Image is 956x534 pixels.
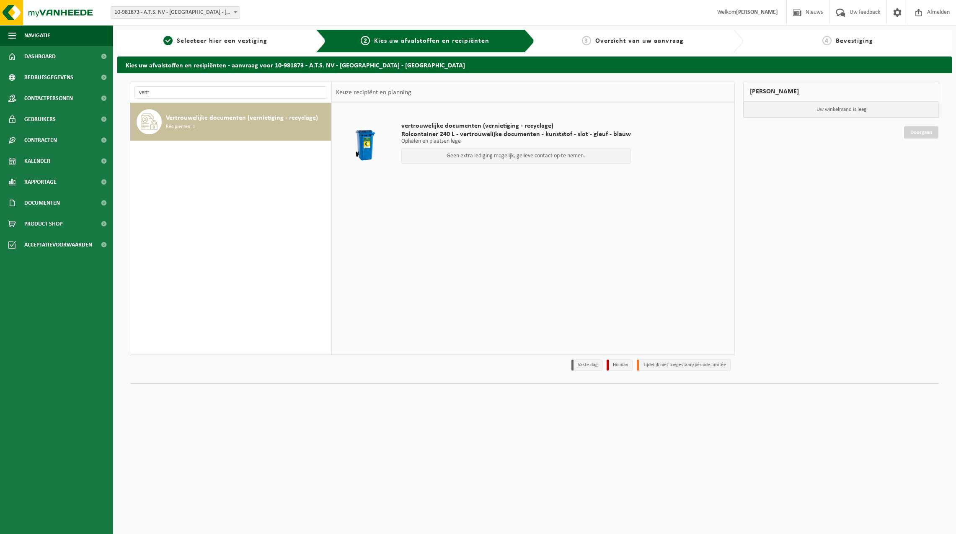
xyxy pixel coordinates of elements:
span: Gebruikers [24,109,56,130]
span: 4 [822,36,832,45]
strong: [PERSON_NAME] [736,9,778,15]
span: Documenten [24,193,60,213]
span: Kalender [24,151,50,172]
span: 1 [163,36,173,45]
span: Bedrijfsgegevens [24,67,73,88]
span: 2 [361,36,370,45]
span: Product Shop [24,213,62,234]
span: Overzicht van uw aanvraag [595,38,684,44]
span: Dashboard [24,46,56,67]
button: Vertrouwelijke documenten (vernietiging - recyclage) Recipiënten: 1 [130,103,331,141]
div: [PERSON_NAME] [743,82,939,102]
span: Contracten [24,130,57,151]
p: Uw winkelmand is leeg [744,102,939,118]
input: Materiaal zoeken [134,86,327,99]
a: 1Selecteer hier een vestiging [121,36,309,46]
li: Tijdelijk niet toegestaan/période limitée [637,359,731,371]
span: Kies uw afvalstoffen en recipiënten [374,38,489,44]
div: Keuze recipiënt en planning [332,82,416,103]
span: Navigatie [24,25,50,46]
span: Bevestiging [836,38,873,44]
p: Ophalen en plaatsen lege [401,139,631,144]
span: Rolcontainer 240 L - vertrouwelijke documenten - kunststof - slot - gleuf - blauw [401,130,631,139]
a: Doorgaan [904,126,938,139]
span: Vertrouwelijke documenten (vernietiging - recyclage) [166,113,318,123]
span: Rapportage [24,172,57,193]
span: Recipiënten: 1 [166,123,195,131]
h2: Kies uw afvalstoffen en recipiënten - aanvraag voor 10-981873 - A.T.S. NV - [GEOGRAPHIC_DATA] - [... [117,56,952,73]
span: 3 [582,36,591,45]
li: Holiday [607,359,633,371]
span: Selecteer hier een vestiging [177,38,267,44]
li: Vaste dag [571,359,602,371]
span: Contactpersonen [24,88,73,109]
span: 10-981873 - A.T.S. NV - LANGERBRUGGE - GENT [111,7,240,18]
span: vertrouwelijke documenten (vernietiging - recyclage) [401,122,631,130]
p: Geen extra lediging mogelijk, gelieve contact op te nemen. [406,153,626,159]
span: 10-981873 - A.T.S. NV - LANGERBRUGGE - GENT [111,6,240,19]
span: Acceptatievoorwaarden [24,234,92,255]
